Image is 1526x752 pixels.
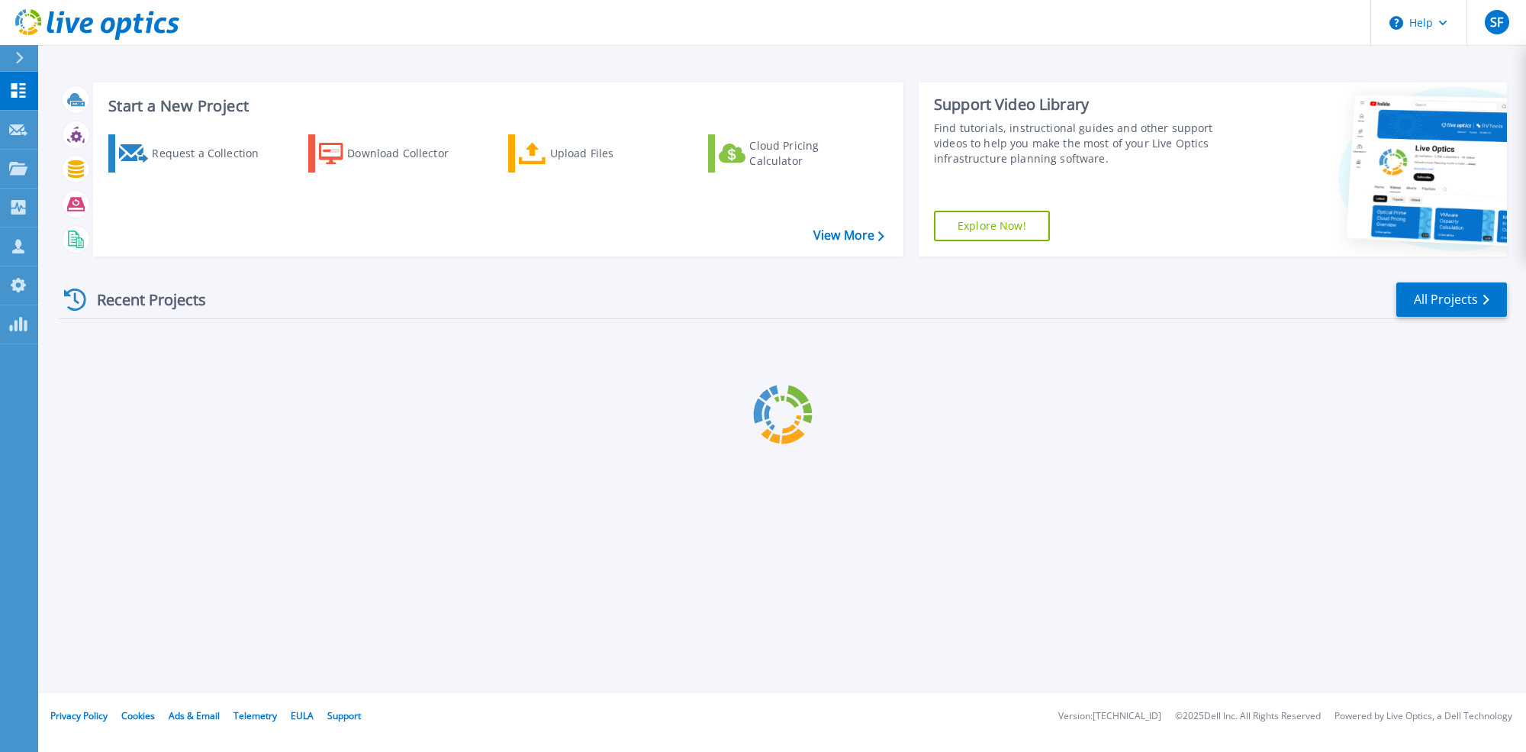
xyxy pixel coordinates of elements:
[1058,712,1161,721] li: Version: [TECHNICAL_ID]
[749,138,871,169] div: Cloud Pricing Calculator
[708,134,878,173] a: Cloud Pricing Calculator
[508,134,678,173] a: Upload Files
[934,121,1235,166] div: Find tutorials, instructional guides and other support videos to help you make the most of your L...
[59,281,227,318] div: Recent Projects
[1490,16,1503,28] span: SF
[108,98,884,115] h3: Start a New Project
[327,709,361,722] a: Support
[108,134,278,173] a: Request a Collection
[1334,712,1512,721] li: Powered by Live Optics, a Dell Technology
[934,95,1235,115] div: Support Video Library
[347,138,469,169] div: Download Collector
[550,138,672,169] div: Upload Files
[1396,282,1507,317] a: All Projects
[934,211,1050,241] a: Explore Now!
[291,709,314,722] a: EULA
[1175,712,1321,721] li: © 2025 Dell Inc. All Rights Reserved
[50,709,108,722] a: Privacy Policy
[233,709,277,722] a: Telemetry
[169,709,220,722] a: Ads & Email
[152,138,274,169] div: Request a Collection
[121,709,155,722] a: Cookies
[813,228,884,243] a: View More
[308,134,478,173] a: Download Collector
